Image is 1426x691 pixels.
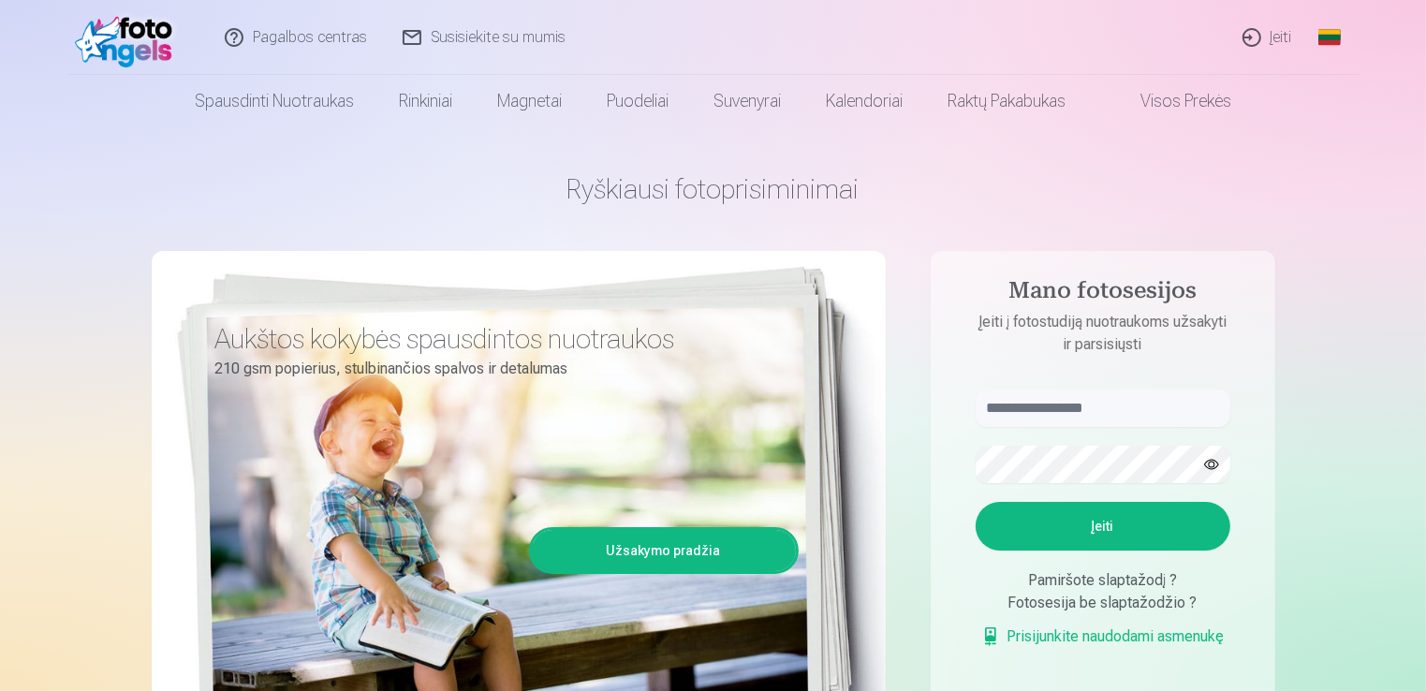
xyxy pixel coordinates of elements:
a: Kalendoriai [803,75,925,127]
a: Raktų pakabukas [925,75,1088,127]
a: Suvenyrai [691,75,803,127]
button: Įeiti [976,502,1230,551]
a: Užsakymo pradžia [532,530,796,571]
h4: Mano fotosesijos [957,277,1249,311]
h1: Ryškiausi fotoprisiminimai [152,172,1275,206]
p: Įeiti į fotostudiją nuotraukoms užsakyti ir parsisiųsti [957,311,1249,356]
a: Puodeliai [584,75,691,127]
a: Spausdinti nuotraukas [172,75,376,127]
div: Fotosesija be slaptažodžio ? [976,592,1230,614]
div: Pamiršote slaptažodį ? [976,569,1230,592]
a: Visos prekės [1088,75,1254,127]
p: 210 gsm popierius, stulbinančios spalvos ir detalumas [215,356,785,382]
h3: Aukštos kokybės spausdintos nuotraukos [215,322,785,356]
a: Rinkiniai [376,75,475,127]
a: Magnetai [475,75,584,127]
a: Prisijunkite naudodami asmenukę [981,625,1225,648]
img: /fa2 [75,7,183,67]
